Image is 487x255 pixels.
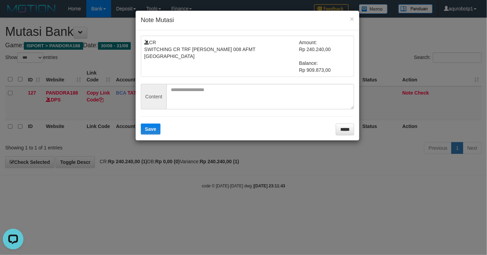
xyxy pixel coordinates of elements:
td: Amount: Rp 240.240,00 Balance: Rp 909.873,00 [299,39,351,73]
span: Save [145,126,156,132]
button: Open LiveChat chat widget [3,3,23,23]
button: Save [141,124,160,135]
td: CR SWITCHING CR TRF [PERSON_NAME] 008 AFMT [GEOGRAPHIC_DATA] [144,39,299,73]
span: Content [141,84,166,109]
h4: Note Mutasi [141,16,354,25]
button: × [350,15,354,22]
